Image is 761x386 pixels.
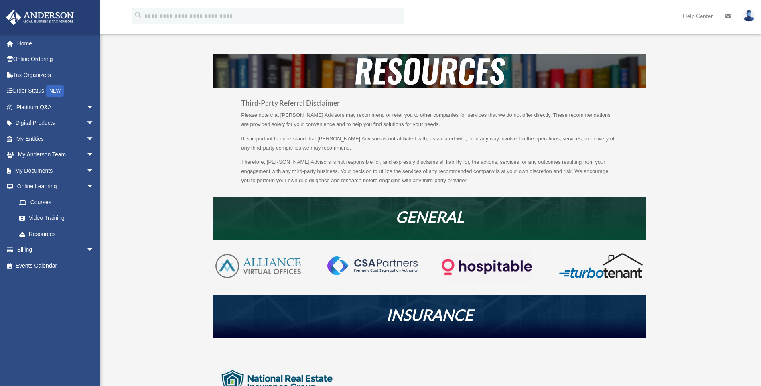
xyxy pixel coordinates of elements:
[6,115,106,131] a: Digital Productsarrow_drop_down
[6,131,106,147] a: My Entitiesarrow_drop_down
[556,252,646,279] img: turbotenant
[327,256,418,275] img: CSA-partners-Formerly-Cost-Segregation-Authority
[241,158,618,185] p: Therefore, [PERSON_NAME] Advisors is not responsible for, and expressly disclaims all liability f...
[6,99,106,115] a: Platinum Q&Aarrow_drop_down
[11,226,102,242] a: Resources
[86,242,102,258] span: arrow_drop_down
[4,10,76,25] img: Anderson Advisors Platinum Portal
[241,111,618,134] p: Please note that [PERSON_NAME] Advisors may recommend or refer you to other companies for service...
[6,179,106,195] a: Online Learningarrow_drop_down
[86,99,102,116] span: arrow_drop_down
[743,10,755,22] img: User Pic
[213,54,646,87] img: resources-header
[6,83,106,100] a: Order StatusNEW
[46,85,64,97] div: NEW
[108,11,118,21] i: menu
[386,305,473,324] em: INSURANCE
[108,14,118,21] a: menu
[11,210,106,226] a: Video Training
[6,67,106,83] a: Tax Organizers
[134,11,143,20] i: search
[11,194,106,210] a: Courses
[6,258,106,274] a: Events Calendar
[6,147,106,163] a: My Anderson Teamarrow_drop_down
[6,35,106,51] a: Home
[241,134,618,158] p: It is important to understand that [PERSON_NAME] Advisors is not affiliated with, associated with...
[213,252,303,280] img: AVO-logo-1-color
[6,242,106,258] a: Billingarrow_drop_down
[6,163,106,179] a: My Documentsarrow_drop_down
[6,51,106,67] a: Online Ordering
[86,131,102,147] span: arrow_drop_down
[86,163,102,179] span: arrow_drop_down
[396,207,464,226] em: GENERAL
[241,100,618,111] h3: Third-Party Referral Disclaimer
[86,179,102,195] span: arrow_drop_down
[442,252,532,282] img: Logo-transparent-dark
[86,147,102,163] span: arrow_drop_down
[86,115,102,132] span: arrow_drop_down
